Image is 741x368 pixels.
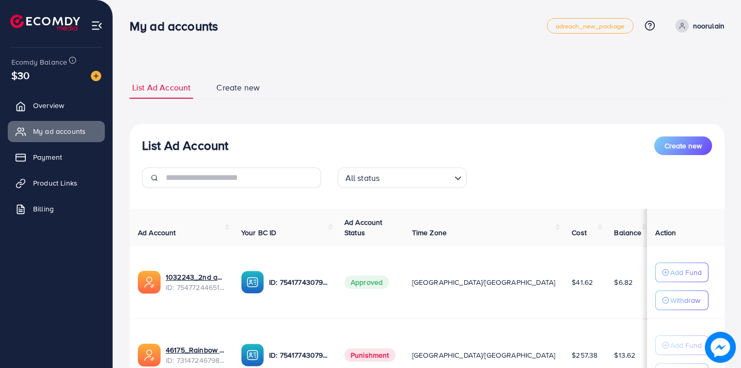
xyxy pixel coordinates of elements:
span: Create new [665,141,702,151]
span: List Ad Account [132,82,191,94]
p: ID: 7541774307903438866 [269,276,328,288]
div: <span class='underline'>1032243_2nd ad account Noor ul Ain_1757341624637</span></br>7547724465141... [166,272,225,293]
span: Balance [614,227,641,238]
a: Overview [8,95,105,116]
a: adreach_new_package [547,18,634,34]
span: Your BC ID [241,227,277,238]
a: Product Links [8,173,105,193]
span: Ecomdy Balance [11,57,67,67]
div: Search for option [338,167,467,188]
button: Add Fund [655,335,708,355]
img: ic-ads-acc.e4c84228.svg [138,344,161,366]
a: Payment [8,147,105,167]
span: Punishment [344,348,396,362]
span: $257.38 [572,350,597,360]
p: ID: 7541774307903438866 [269,349,328,361]
img: image [91,71,101,81]
button: Withdraw [655,290,708,310]
span: Overview [33,100,64,111]
span: Ad Account [138,227,176,238]
span: [GEOGRAPHIC_DATA]/[GEOGRAPHIC_DATA] [412,277,556,287]
span: Billing [33,204,54,214]
span: Product Links [33,178,77,188]
img: menu [91,20,103,32]
img: image [705,332,736,363]
span: $13.62 [614,350,635,360]
div: <span class='underline'>46175_Rainbow Mart_1703092077019</span></br>7314724679808335874 [166,345,225,366]
img: ic-ads-acc.e4c84228.svg [138,271,161,294]
span: adreach_new_package [556,23,625,29]
span: $6.82 [614,277,633,287]
span: All status [343,171,382,186]
a: 46175_Rainbow Mart_1703092077019 [166,345,225,355]
span: My ad accounts [33,126,86,136]
input: Search for option [383,168,450,186]
h3: List Ad Account [142,138,228,153]
p: noorulain [693,20,724,32]
span: Create new [216,82,260,94]
span: Ad Account Status [344,217,383,238]
a: 1032243_2nd ad account Noor ul Ain_1757341624637 [166,272,225,282]
span: $41.62 [572,277,593,287]
span: Payment [33,152,62,162]
span: Cost [572,227,587,238]
span: Approved [344,275,389,289]
p: Add Fund [670,339,702,351]
p: Withdraw [670,294,700,306]
img: ic-ba-acc.ded83a64.svg [241,344,264,366]
button: Create new [654,136,712,155]
p: Add Fund [670,266,702,279]
span: ID: 7547724465141022728 [166,282,225,293]
a: Billing [8,198,105,219]
img: logo [10,14,80,30]
span: [GEOGRAPHIC_DATA]/[GEOGRAPHIC_DATA] [412,350,556,360]
span: ID: 7314724679808335874 [166,355,225,365]
span: $30 [11,68,29,83]
button: Add Fund [655,263,708,282]
a: My ad accounts [8,121,105,142]
span: Time Zone [412,227,447,238]
a: noorulain [671,19,724,33]
h3: My ad accounts [130,19,226,34]
span: Action [655,227,676,238]
img: ic-ba-acc.ded83a64.svg [241,271,264,294]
